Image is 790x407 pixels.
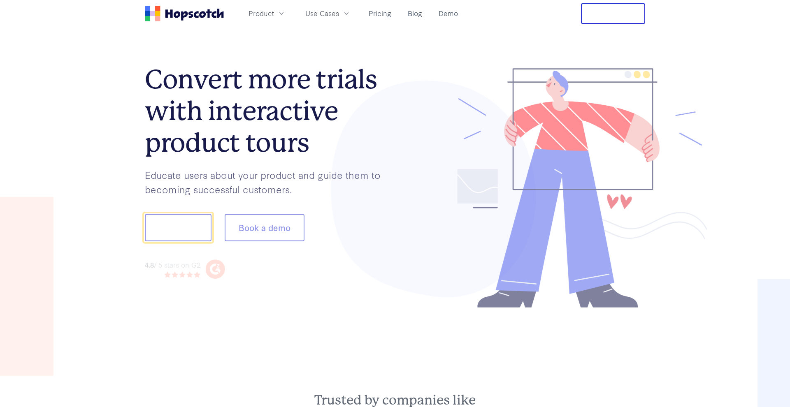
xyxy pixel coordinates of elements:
[145,260,154,269] strong: 4.8
[244,7,290,20] button: Product
[145,214,211,241] button: Show me!
[404,7,425,20] a: Blog
[225,214,304,241] button: Book a demo
[145,168,395,196] p: Educate users about your product and guide them to becoming successful customers.
[145,64,395,159] h1: Convert more trials with interactive product tours
[249,8,274,18] span: Product
[435,7,461,20] a: Demo
[305,8,339,18] span: Use Cases
[300,7,355,20] button: Use Cases
[145,260,200,270] div: / 5 stars on G2
[365,7,395,20] a: Pricing
[145,6,224,21] a: Home
[581,3,645,24] button: Free Trial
